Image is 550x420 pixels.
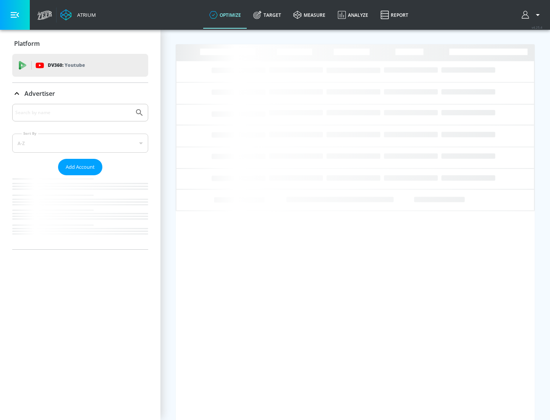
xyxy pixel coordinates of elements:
div: Advertiser [12,104,148,249]
a: measure [287,1,332,29]
span: v 4.25.4 [532,25,542,29]
a: Report [374,1,414,29]
p: DV360: [48,61,85,69]
nav: list of Advertiser [12,175,148,249]
span: Add Account [66,163,95,171]
div: Platform [12,33,148,54]
button: Add Account [58,159,102,175]
a: Atrium [60,9,96,21]
p: Youtube [65,61,85,69]
div: Atrium [74,11,96,18]
div: DV360: Youtube [12,54,148,77]
div: A-Z [12,134,148,153]
input: Search by name [15,108,131,118]
label: Sort By [22,131,38,136]
p: Platform [14,39,40,48]
a: optimize [203,1,247,29]
div: Advertiser [12,83,148,104]
a: Analyze [332,1,374,29]
a: Target [247,1,287,29]
p: Advertiser [24,89,55,98]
